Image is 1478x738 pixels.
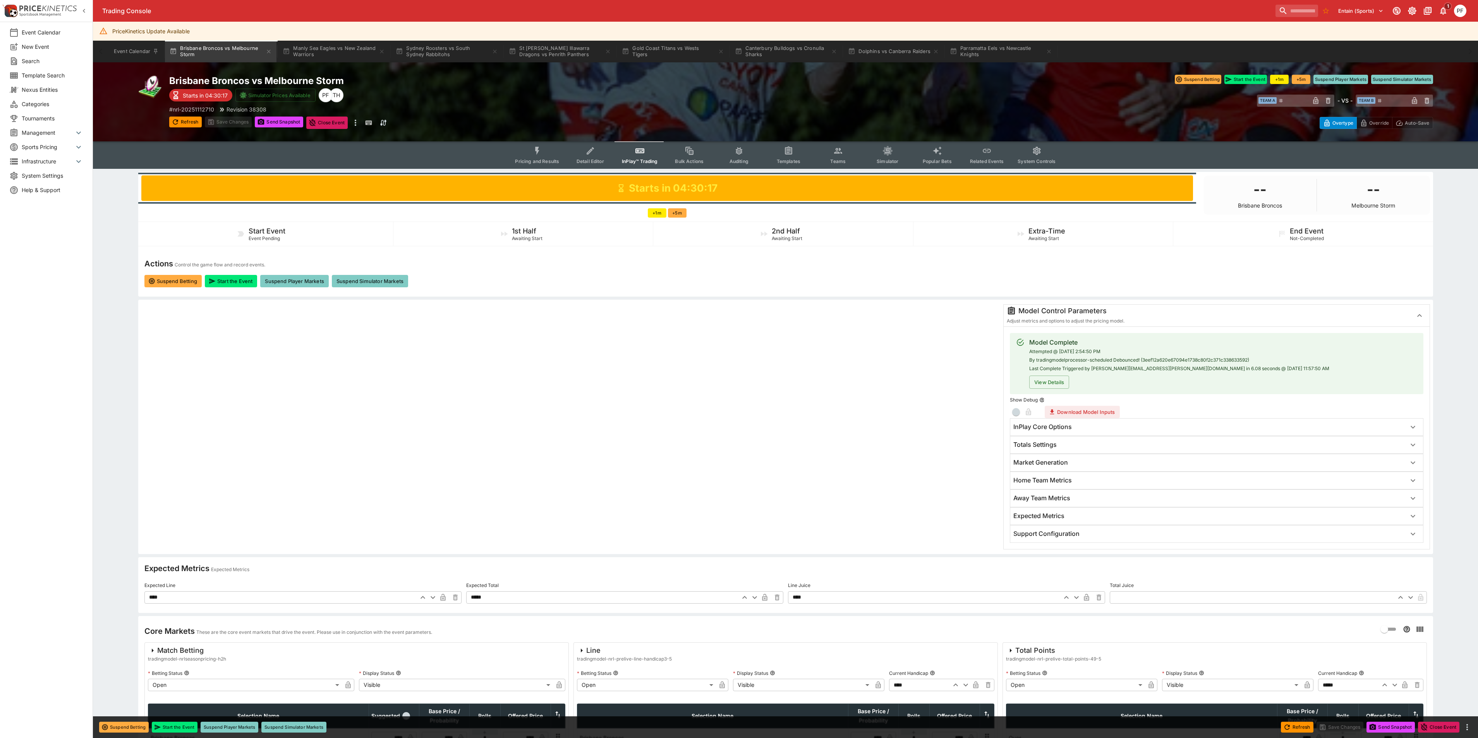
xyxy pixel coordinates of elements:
span: tradingmodel-nrl-prelive-total-points-49-5 [1006,655,1101,663]
div: Open [577,679,716,691]
p: Display Status [1162,670,1197,676]
h1: -- [1253,179,1267,200]
span: Search [22,57,83,65]
button: Dolphins vs Canberra Raiders [843,41,944,62]
button: Notifications [1436,4,1450,18]
p: Brisbane Broncos [1238,203,1282,208]
button: Canterbury Bulldogs vs Cronulla Sharks [730,41,842,62]
th: Rolls [898,704,929,728]
button: Gold Coast Titans vs Wests Tigers [617,41,729,62]
th: Offered Price [1358,704,1409,728]
span: Suggested [371,711,400,721]
div: Visible [359,679,553,691]
button: Send Snapshot [255,117,303,127]
button: Suspend Betting [1175,75,1221,84]
div: Start From [1320,117,1433,129]
h1: -- [1367,179,1380,200]
p: Betting Status [148,670,182,676]
p: Current Handicap [1318,670,1357,676]
button: Suspend Player Markets [260,275,329,287]
th: Base Price / Probability [1277,704,1327,728]
p: Display Status [359,670,394,676]
button: Display Status [1199,670,1204,676]
span: Detail Editor [577,158,604,164]
span: tradingmodel-nrl-prelive-line-handicap3-5 [577,655,672,663]
button: more [1463,723,1472,732]
img: rugby_league.png [138,75,163,100]
p: Betting Status [577,670,611,676]
button: Current Handicap [1359,670,1364,676]
p: Override [1369,119,1389,127]
button: Connected to PK [1390,4,1404,18]
span: Awaiting Start [1028,235,1059,241]
span: 1 [1444,2,1452,10]
span: Related Events [970,158,1004,164]
span: Awaiting Start [772,235,802,241]
button: Suspend Player Markets [201,722,258,733]
button: Close Event [306,117,348,129]
button: View Details [1029,376,1069,389]
button: Event Calendar [109,41,163,62]
p: Starts in 04:30:17 [183,91,228,100]
div: Event type filters [509,141,1062,169]
h5: Extra-Time [1028,227,1065,235]
h4: Core Markets [144,626,195,636]
div: Line [577,646,672,655]
button: Send Snapshot [1366,722,1415,733]
button: Suspend Player Markets [1313,75,1368,84]
p: Display Status [733,670,768,676]
button: No Bookmarks [1320,5,1332,17]
button: Manly Sea Eagles vs New Zealand Warriors [278,41,390,62]
span: InPlay™ Trading [622,158,657,164]
button: St [PERSON_NAME] Illawarra Dragons vs Penrith Panthers [504,41,616,62]
label: Line Juice [788,580,1105,591]
p: Revision 38308 [227,105,266,113]
span: Attempted @ [DATE] 2:54:50 PM By tradingmodelprocessor-scheduled Debounced! (3eef12a620e67094e173... [1029,348,1329,371]
button: Toggle light/dark mode [1405,4,1419,18]
button: +5m [668,208,687,218]
button: Select Tenant [1334,5,1388,17]
button: Refresh [1281,722,1313,733]
img: PriceKinetics [19,5,77,11]
div: Peter Fairgrieve [1454,5,1466,17]
p: Auto-Save [1405,119,1429,127]
p: Copy To Clipboard [169,105,214,113]
span: Pricing and Results [515,158,559,164]
div: Open [1006,679,1145,691]
button: Current Handicap [930,670,935,676]
th: Selection Name [148,704,369,728]
p: Overtype [1332,119,1353,127]
span: Team A [1258,97,1277,104]
div: Model Complete [1029,338,1329,347]
input: search [1275,5,1318,17]
button: +1m [648,208,666,218]
span: System Controls [1018,158,1056,164]
h6: InPlay Core Options [1013,423,1072,431]
th: Selection Name [1006,704,1277,728]
span: System Settings [22,172,83,180]
span: Auditing [730,158,748,164]
span: Sports Pricing [22,143,74,151]
div: Open [148,679,342,691]
span: tradingmodel-nrlseasonpricing-h2h [148,655,226,663]
button: Suspend Betting [99,722,149,733]
span: Popular Bets [923,158,952,164]
h6: Support Configuration [1013,530,1080,538]
h4: Expected Metrics [144,563,209,573]
span: Event Pending [249,235,280,241]
label: Expected Total [466,580,783,591]
span: Teams [830,158,846,164]
button: Sydney Roosters vs South Sydney Rabbitohs [391,41,503,62]
h5: 2nd Half [772,227,800,235]
button: Start the Event [205,275,257,287]
div: Todd Henderson [330,88,343,102]
th: Selection Name [577,704,848,728]
span: Team B [1357,97,1375,104]
span: Template Search [22,71,83,79]
h5: Start Event [249,227,285,235]
span: Management [22,129,74,137]
button: Suspend Betting [144,275,202,287]
p: Betting Status [1006,670,1040,676]
th: Rolls [1327,704,1358,728]
span: Templates [777,158,800,164]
